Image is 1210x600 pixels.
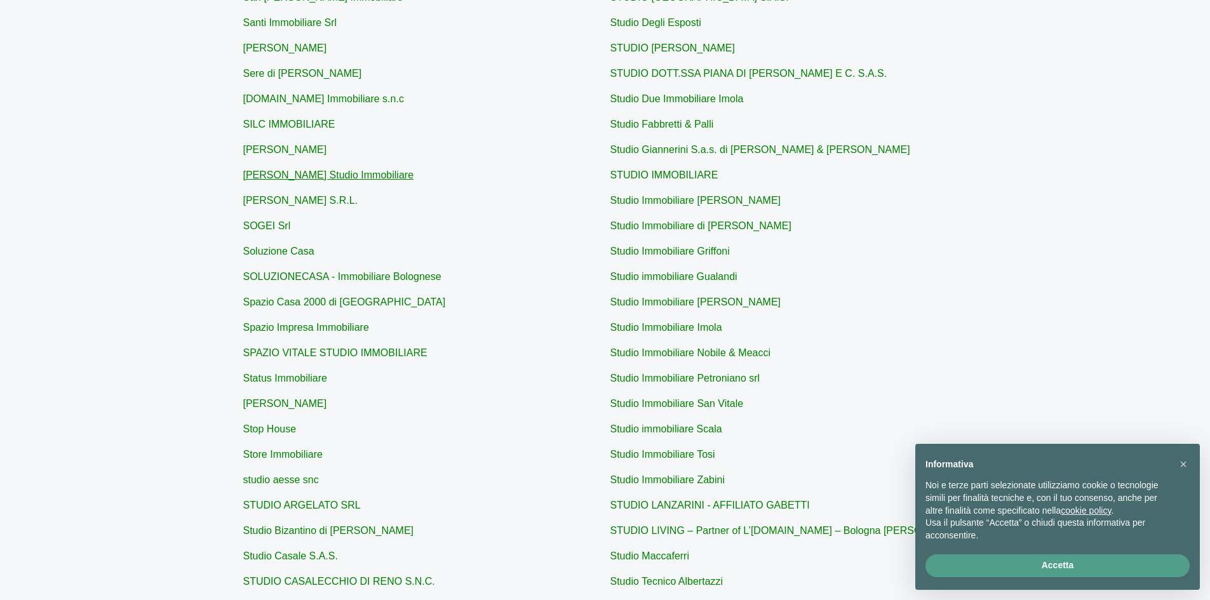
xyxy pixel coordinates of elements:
[610,474,725,485] a: Studio Immobiliare Zabini
[610,68,887,79] a: STUDIO DOTT.SSA PIANA DI [PERSON_NAME] E C. S.A.S.
[243,297,446,307] a: Spazio Casa 2000 di [GEOGRAPHIC_DATA]
[925,479,1169,517] p: Noi e terze parti selezionate utilizziamo cookie o tecnologie simili per finalità tecniche e, con...
[610,170,718,180] a: STUDIO IMMOBILIARE
[925,517,1169,542] p: Usa il pulsante “Accetta” o chiudi questa informativa per acconsentire.
[243,170,414,180] a: [PERSON_NAME] Studio Immobiliare
[610,449,715,460] a: Studio Immobiliare Tosi
[610,119,714,130] a: Studio Fabbretti & Palli
[243,449,323,460] a: Store Immobiliare
[610,271,737,282] a: Studio immobiliare Gualandi
[610,423,722,434] a: Studio immobiliare Scala
[243,43,327,53] a: [PERSON_NAME]
[243,220,291,231] a: SOGEI Srl
[243,398,327,409] a: [PERSON_NAME]
[610,220,791,231] a: Studio Immobiliare di [PERSON_NAME]
[610,195,781,206] a: Studio Immobiliare [PERSON_NAME]
[610,576,723,587] a: Studio Tecnico Albertazzi
[610,500,810,510] a: STUDIO LANZARINI - AFFILIATO GABETTI
[610,17,701,28] a: Studio Degli Esposti
[1180,457,1187,471] span: ×
[610,525,967,536] a: STUDIO LIVING – Partner of L’[DOMAIN_NAME] – Bologna [PERSON_NAME]
[610,347,771,358] a: Studio Immobiliare Nobile & Meacci
[243,500,361,510] a: STUDIO ARGELATO SRL
[243,423,297,434] a: Stop House
[243,93,404,104] a: [DOMAIN_NAME] Immobiliare s.n.c
[1061,505,1111,516] a: cookie policy - il link si apre in una nuova scheda
[243,271,441,282] a: SOLUZIONECASA - Immobiliare Bolognese
[610,373,760,383] a: Studio Immobiliare Petroniano srl
[243,119,335,130] a: SILC IMMOBILIARE
[610,297,781,307] a: Studio Immobiliare [PERSON_NAME]
[243,373,328,383] a: Status Immobiliare
[610,43,735,53] a: STUDIO [PERSON_NAME]
[243,144,327,155] a: [PERSON_NAME]
[243,246,314,257] a: Soluzione Casa
[610,398,744,409] a: Studio Immobiliare San Vitale
[243,322,369,333] a: Spazio Impresa Immobiliare
[925,554,1190,577] button: Accetta
[610,93,744,104] a: Studio Due Immobiliare Imola
[243,195,358,206] a: [PERSON_NAME] S.R.L.
[243,17,337,28] a: Santi Immobiliare Srl
[243,576,435,587] a: STUDIO CASALECCHIO DI RENO S.N.C.
[243,68,362,79] a: Sere di [PERSON_NAME]
[243,525,414,536] a: Studio Bizantino di [PERSON_NAME]
[610,322,722,333] a: Studio Immobiliare Imola
[243,550,338,561] a: Studio Casale S.A.S.
[243,347,427,358] a: SPAZIO VITALE STUDIO IMMOBILIARE
[610,144,910,155] a: Studio Giannerini S.a.s. di [PERSON_NAME] & [PERSON_NAME]
[610,550,690,561] a: Studio Maccaferri
[610,246,730,257] a: Studio Immobiliare Griffoni
[243,474,319,485] a: studio aesse snc
[925,459,1169,470] h2: Informativa
[1173,454,1193,474] button: Chiudi questa informativa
